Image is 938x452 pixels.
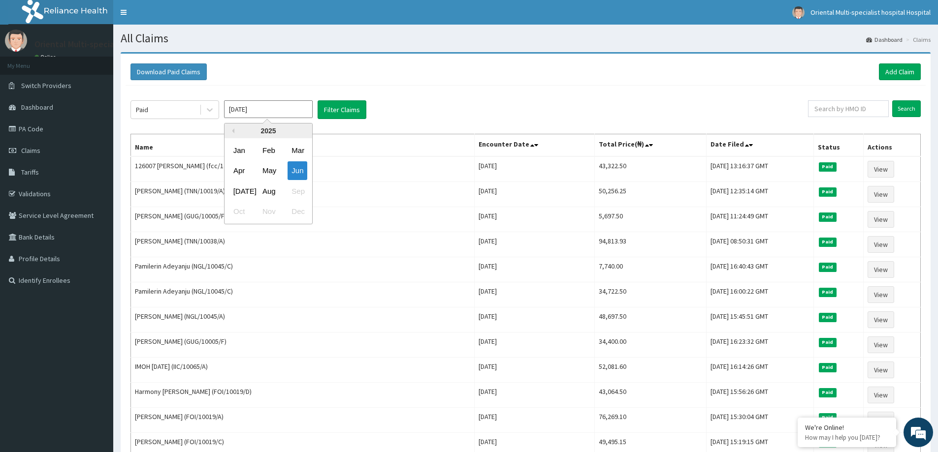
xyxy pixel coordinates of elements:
span: Paid [819,263,837,271]
td: IMOH [DATE] (IIC/10065/A) [131,358,475,383]
h1: All Claims [121,32,931,45]
button: Filter Claims [318,100,366,119]
td: 43,322.50 [595,156,707,182]
div: Minimize live chat window [162,5,185,29]
td: [PERSON_NAME] (NGL/10045/A) [131,307,475,332]
span: Paid [819,388,837,397]
th: Total Price(₦) [595,134,707,157]
td: 7,740.00 [595,257,707,282]
a: Add Claim [879,63,921,80]
td: [PERSON_NAME] (TNN/10038/A) [131,232,475,257]
td: [DATE] [474,182,595,207]
td: Pamilerin Adeyanju (NGL/10045/C) [131,257,475,282]
td: [PERSON_NAME] (GUG/10005/F) [131,207,475,232]
td: 5,697.50 [595,207,707,232]
span: Tariffs [21,168,39,177]
a: View [868,387,894,403]
span: Paid [819,162,837,171]
span: Paid [819,338,837,347]
p: How may I help you today? [805,433,889,442]
td: [DATE] [474,383,595,408]
td: 50,256.25 [595,182,707,207]
td: 52,081.60 [595,358,707,383]
span: Switch Providers [21,81,71,90]
td: 34,400.00 [595,332,707,358]
div: month 2025-06 [225,140,312,222]
td: [DATE] 08:50:31 GMT [706,232,813,257]
div: 2025 [225,123,312,138]
th: Date Filed [706,134,813,157]
div: Choose February 2025 [259,141,278,159]
td: [DATE] 16:40:43 GMT [706,257,813,282]
td: [DATE] 15:30:04 GMT [706,408,813,433]
td: [DATE] 15:45:51 GMT [706,307,813,332]
div: Choose January 2025 [229,141,249,159]
span: Paid [819,413,837,422]
td: Harmony [PERSON_NAME] (FOI/10019/D) [131,383,475,408]
th: Name [131,134,475,157]
span: Claims [21,146,40,155]
th: Encounter Date [474,134,595,157]
td: [PERSON_NAME] (FOI/10019/A) [131,408,475,433]
span: Paid [819,288,837,297]
span: Paid [819,212,837,221]
button: Download Paid Claims [130,63,207,80]
a: Online [34,54,58,60]
a: View [868,412,894,428]
td: [DATE] 13:16:37 GMT [706,156,813,182]
td: [DATE] [474,257,595,282]
li: Claims [904,35,931,44]
span: Oriental Multi-specialist hospital Hospital [810,8,931,17]
td: [DATE] [474,307,595,332]
img: User Image [792,6,805,19]
div: Paid [136,105,148,115]
span: Paid [819,238,837,246]
td: [DATE] [474,358,595,383]
a: View [868,211,894,228]
div: Choose March 2025 [288,141,307,159]
td: [DATE] [474,207,595,232]
a: View [868,336,894,353]
a: View [868,311,894,328]
td: [DATE] 11:24:49 GMT [706,207,813,232]
div: Choose July 2025 [229,182,249,200]
a: View [868,286,894,303]
button: Previous Year [229,128,234,133]
textarea: Type your message and hit 'Enter' [5,269,188,303]
span: Dashboard [21,103,53,112]
span: We're online! [57,124,136,223]
td: [DATE] 12:35:14 GMT [706,182,813,207]
input: Search [892,100,921,117]
a: View [868,362,894,378]
div: Choose August 2025 [259,182,278,200]
a: View [868,261,894,278]
div: We're Online! [805,423,889,432]
img: User Image [5,30,27,52]
p: Oriental Multi-specialist hospital Hospital [34,40,194,49]
td: Pamilerin Adeyanju (NGL/10045/C) [131,282,475,307]
td: 43,064.50 [595,383,707,408]
td: [DATE] [474,332,595,358]
span: Paid [819,187,837,196]
td: [DATE] 16:00:22 GMT [706,282,813,307]
td: 48,697.50 [595,307,707,332]
td: [DATE] [474,282,595,307]
td: [DATE] 16:23:32 GMT [706,332,813,358]
td: 34,722.50 [595,282,707,307]
td: 94,813.93 [595,232,707,257]
td: [DATE] [474,156,595,182]
span: Paid [819,363,837,372]
img: d_794563401_company_1708531726252_794563401 [18,49,40,74]
td: [DATE] [474,408,595,433]
td: [DATE] 15:56:26 GMT [706,383,813,408]
td: [DATE] 16:14:26 GMT [706,358,813,383]
a: View [868,236,894,253]
td: [DATE] [474,232,595,257]
td: [PERSON_NAME] (TNN/10019/A) [131,182,475,207]
input: Select Month and Year [224,100,313,118]
div: Chat with us now [51,55,165,68]
a: View [868,186,894,203]
td: 76,269.10 [595,408,707,433]
th: Status [814,134,864,157]
div: Choose April 2025 [229,162,249,180]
